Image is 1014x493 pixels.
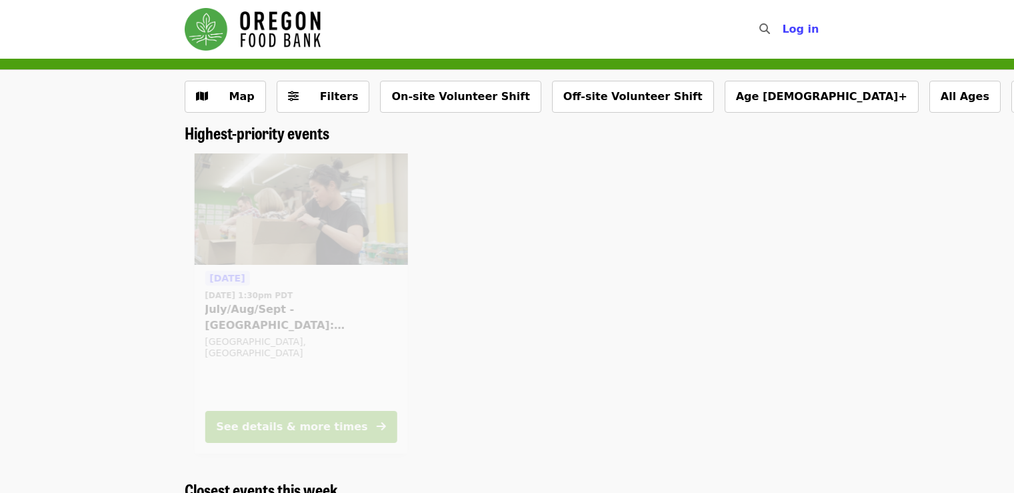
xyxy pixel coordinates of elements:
[446,274,519,286] time: [DATE] 9am PDT
[681,290,754,302] time: [DATE] 9am PDT
[205,290,293,302] time: [DATE] 1:30pm PDT
[185,81,266,113] button: Show map view
[782,23,819,35] span: Log in
[288,90,299,103] i: sliders-h icon
[685,273,721,284] span: [DATE]
[380,81,541,113] button: On-site Volunteer Shift
[725,81,919,113] button: Age [DEMOGRAPHIC_DATA]+
[552,81,714,113] button: Off-site Volunteer Shift
[209,273,245,284] span: [DATE]
[929,81,1001,113] button: All Ages
[759,23,770,35] i: search icon
[457,419,609,435] div: See details & more times
[277,81,370,113] button: Filters (0 selected)
[446,320,638,343] div: [GEOGRAPHIC_DATA], [GEOGRAPHIC_DATA]
[196,90,208,103] i: map icon
[852,420,861,433] i: arrow-right icon
[185,8,321,51] img: Oregon Food Bank - Home
[216,419,367,435] div: See details & more times
[435,153,649,454] a: See details for "July/Aug/Sept - Portland: Repack/Sort (age 16+)"
[205,336,397,359] div: [GEOGRAPHIC_DATA], [GEOGRAPHIC_DATA]
[205,302,397,334] span: July/Aug/Sept - [GEOGRAPHIC_DATA]: Repack/Sort (age [DEMOGRAPHIC_DATA]+)
[617,420,627,433] i: arrow-right icon
[670,153,883,454] a: See details for "July/Aug/Sept - Beaverton: Repack/Sort (age 10+)"
[446,411,638,443] button: See details & more times
[681,336,873,359] div: [GEOGRAPHIC_DATA], [GEOGRAPHIC_DATA]
[771,16,829,43] button: Log in
[185,123,329,143] a: Highest-priority events
[194,153,407,266] img: July/Aug/Sept - Portland: Repack/Sort (age 8+) organized by Oregon Food Bank
[376,420,385,433] i: arrow-right icon
[446,286,638,318] span: July/Aug/Sept - [GEOGRAPHIC_DATA]: Repack/Sort (age [DEMOGRAPHIC_DATA]+)
[692,419,843,435] div: See details & more times
[320,90,359,103] span: Filters
[229,90,255,103] span: Map
[681,302,873,334] span: July/Aug/Sept - [GEOGRAPHIC_DATA]: Repack/Sort (age [DEMOGRAPHIC_DATA]+)
[205,411,397,443] button: See details & more times
[681,411,873,443] button: See details & more times
[670,153,883,266] img: July/Aug/Sept - Beaverton: Repack/Sort (age 10+) organized by Oregon Food Bank
[194,153,407,454] a: See details for "July/Aug/Sept - Portland: Repack/Sort (age 8+)"
[174,123,841,143] div: Highest-priority events
[778,13,789,45] input: Search
[435,153,649,266] img: July/Aug/Sept - Portland: Repack/Sort (age 16+) organized by Oregon Food Bank
[185,121,329,144] span: Highest-priority events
